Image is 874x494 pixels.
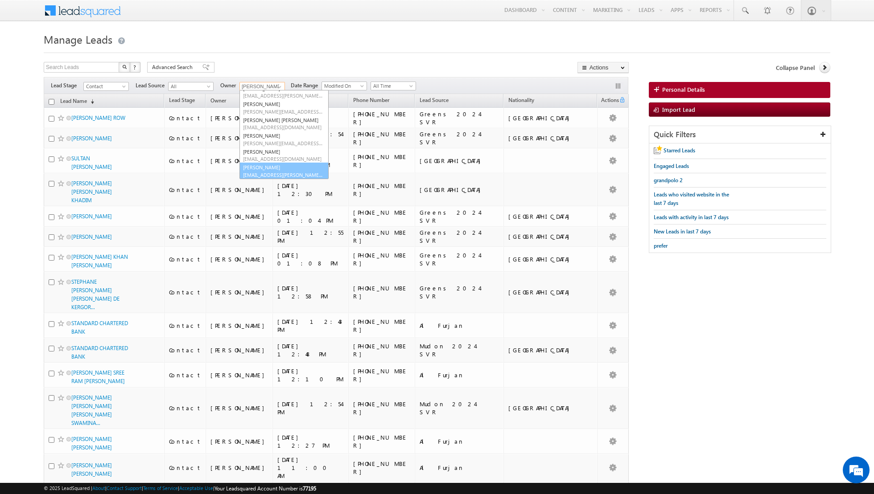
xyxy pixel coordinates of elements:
div: Greens 2024 SVR [420,208,499,225]
div: Contact [169,322,202,330]
div: [GEOGRAPHIC_DATA] [508,255,593,263]
div: Contact [169,212,202,220]
div: [PERSON_NAME] [210,464,269,472]
a: [PERSON_NAME] SREE RAM [PERSON_NAME] [71,369,125,384]
div: Contact [169,404,202,412]
span: © 2025 LeadSquared | | | | | [44,484,316,493]
input: Type to Search [239,82,285,91]
span: Engaged Leads [654,163,689,169]
span: (sorted descending) [87,98,94,105]
a: [PERSON_NAME] ROW [71,114,125,121]
span: 77195 [303,485,316,492]
div: [GEOGRAPHIC_DATA] [508,346,593,354]
div: [DATE] 11:00 AM [277,456,344,480]
div: [PERSON_NAME] [210,255,269,263]
a: [PERSON_NAME] [PERSON_NAME] [240,116,328,132]
div: Al Furjan [420,464,499,472]
div: Contact [169,371,202,379]
div: Quick Filters [649,126,831,143]
span: [PERSON_NAME][EMAIL_ADDRESS][PERSON_NAME][DOMAIN_NAME] [243,140,323,147]
div: Contact [169,464,202,472]
div: [GEOGRAPHIC_DATA] [508,114,593,122]
div: [GEOGRAPHIC_DATA] [508,233,593,241]
div: [PHONE_NUMBER] [353,342,411,358]
div: Contact [169,114,202,122]
button: Actions [577,62,629,73]
a: [PERSON_NAME] [71,233,112,240]
div: Greens 2024 SVR [420,251,499,267]
div: [DATE] 12:55 PM [277,229,344,245]
div: [PHONE_NUMBER] [353,318,411,334]
span: [EMAIL_ADDRESS][DOMAIN_NAME] [243,124,323,131]
span: All [169,82,211,90]
a: Show All Items [273,82,284,91]
a: All Time [371,82,416,90]
span: Date Range [291,82,322,90]
a: Contact [83,82,129,91]
a: [PERSON_NAME] [240,100,328,116]
div: [DATE] 01:04 PM [277,208,344,225]
span: Owner [210,97,226,104]
a: Terms of Service [143,485,178,491]
span: prefer [654,242,668,249]
span: Modified On [322,82,364,90]
a: [PERSON_NAME] [71,135,112,142]
div: Greens 2024 SVR [420,110,499,126]
div: [PHONE_NUMBER] [353,367,411,383]
div: [PHONE_NUMBER] [353,251,411,267]
span: Phone Number [353,97,389,103]
div: [PHONE_NUMBER] [353,400,411,416]
div: Greens 2024 SVR [420,130,499,146]
div: [GEOGRAPHIC_DATA] [420,157,499,165]
span: grandpolo 2 [654,177,683,184]
div: [PERSON_NAME] [210,186,269,194]
div: Greens 2024 SVR [420,229,499,245]
div: [PHONE_NUMBER] [353,229,411,245]
div: [PERSON_NAME] [210,288,269,296]
div: Contact [169,233,202,241]
span: Starred Leads [664,147,695,154]
a: [PERSON_NAME] [71,213,112,220]
span: Nationality [508,97,534,103]
span: Lead Source [136,82,168,90]
div: [DATE] 12:27 PM [277,433,344,449]
div: Chat with us now [46,47,150,58]
div: [PERSON_NAME] [210,233,269,241]
div: [PHONE_NUMBER] [353,460,411,476]
span: Leads with activity in last 7 days [654,214,729,220]
a: STANDARD CHARTERED BANK [71,345,128,360]
div: Contact [169,157,202,165]
span: [EMAIL_ADDRESS][DOMAIN_NAME] [243,155,323,162]
a: Lead Stage [165,95,199,107]
div: [PHONE_NUMBER] [353,130,411,146]
a: Acceptable Use [179,485,213,491]
div: [PERSON_NAME] [210,404,269,412]
div: [PHONE_NUMBER] [353,433,411,449]
div: [PHONE_NUMBER] [353,182,411,198]
div: [PERSON_NAME] [210,114,269,122]
div: Al Furjan [420,322,499,330]
div: [PERSON_NAME] [210,437,269,445]
div: Contact [169,134,202,142]
a: All [168,82,214,91]
a: [PERSON_NAME] [PERSON_NAME] KHADIM [71,180,112,204]
div: [DATE] 12:48 PM [277,342,344,358]
a: STEPHANE [PERSON_NAME] [PERSON_NAME] DE KERGOR... [71,278,120,310]
div: [DATE] 12:58 PM [277,284,344,300]
span: Lead Stage [169,97,195,103]
a: [PERSON_NAME] [PERSON_NAME] [71,462,112,477]
em: Start Chat [121,274,162,286]
span: Manage Leads [44,32,112,46]
div: [GEOGRAPHIC_DATA] [508,404,593,412]
div: [DATE] 12:43 PM [277,318,344,334]
a: [PERSON_NAME] [240,147,328,163]
div: Al Furjan [420,371,499,379]
img: Search [122,65,127,69]
div: Mudon 2024 SVR [420,400,499,416]
div: Al Furjan [420,437,499,445]
div: [PHONE_NUMBER] [353,208,411,225]
div: [PERSON_NAME] [210,134,269,142]
div: Contact [169,255,202,263]
span: Your Leadsquared Account Number is [214,485,316,492]
span: Personal Details [662,86,705,94]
